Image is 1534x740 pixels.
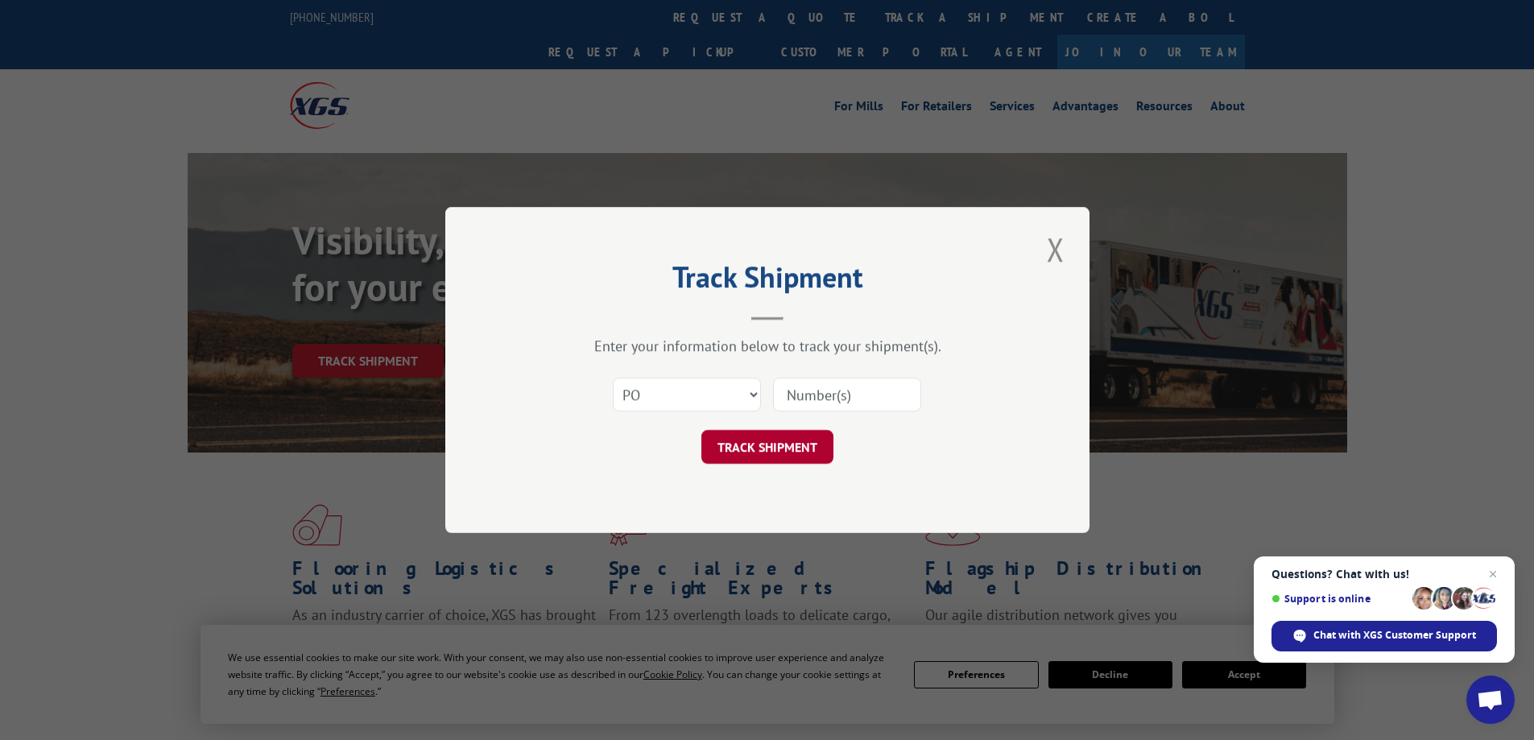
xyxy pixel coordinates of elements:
[773,378,921,411] input: Number(s)
[526,266,1009,296] h2: Track Shipment
[1271,568,1497,581] span: Questions? Chat with us!
[1271,621,1497,651] span: Chat with XGS Customer Support
[1271,593,1407,605] span: Support is online
[1313,628,1476,643] span: Chat with XGS Customer Support
[526,337,1009,355] div: Enter your information below to track your shipment(s).
[1042,227,1069,271] button: Close modal
[701,430,833,464] button: TRACK SHIPMENT
[1466,676,1515,724] a: Open chat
